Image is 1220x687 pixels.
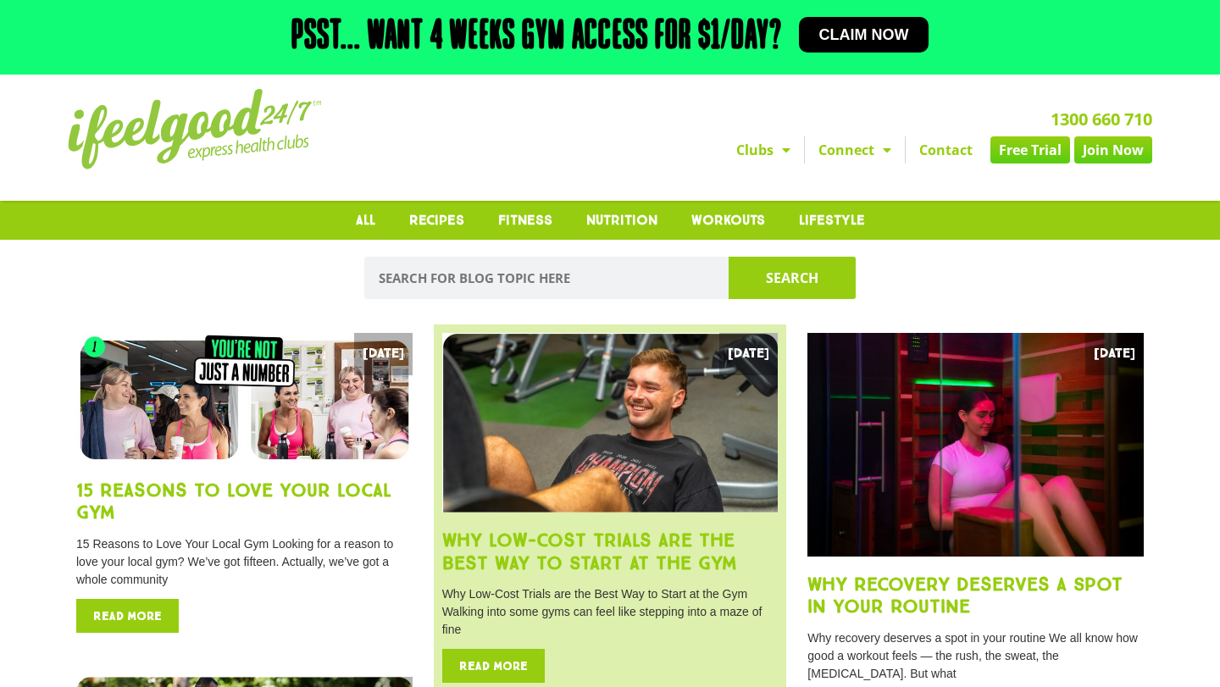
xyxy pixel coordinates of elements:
[442,529,737,573] a: Why Low-Cost Trials are the Best Way to Start at the Gym
[990,136,1070,163] a: Free Trial
[569,201,674,240] a: Nutrition
[805,136,905,163] a: Connect
[481,201,569,240] a: Fitness
[76,599,179,633] a: Read more about 15 Reasons to Love Your Local Gym
[364,257,729,299] input: SEARCH FOR BLOG TOPIC HERE
[354,333,413,376] span: [DATE]
[674,201,782,240] a: Workouts
[782,201,882,240] a: Lifestyle
[291,17,782,58] h2: Psst... Want 4 weeks gym access for $1/day?
[1085,333,1144,376] span: [DATE]
[339,201,392,240] a: All
[1051,108,1152,130] a: 1300 660 710
[442,649,545,683] a: Read more about Why Low-Cost Trials are the Best Way to Start at the Gym
[1074,136,1152,163] a: Join Now
[59,201,1161,240] nav: Menu
[723,136,804,163] a: Clubs
[819,27,909,42] span: Claim now
[76,535,413,589] p: 15 Reasons to Love Your Local Gym Looking for a reason to love your local gym? We’ve got fifteen....
[719,333,778,376] span: [DATE]
[799,17,929,53] a: Claim now
[807,573,1123,618] a: Why Recovery Deserves A Spot in Your Routine
[807,629,1144,683] p: Why recovery deserves a spot in your routine We all know how good a workout feels — the rush, the...
[807,333,1144,557] img: saunas-sports-recovery
[442,585,779,639] p: Why Low-Cost Trials are the Best Way to Start at the Gym Walking into some gyms can feel like ste...
[729,257,856,299] button: Search
[906,136,986,163] a: Contact
[76,479,391,524] a: 15 Reasons to Love Your Local Gym
[392,201,481,240] a: Recipes
[453,136,1152,163] nav: Menu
